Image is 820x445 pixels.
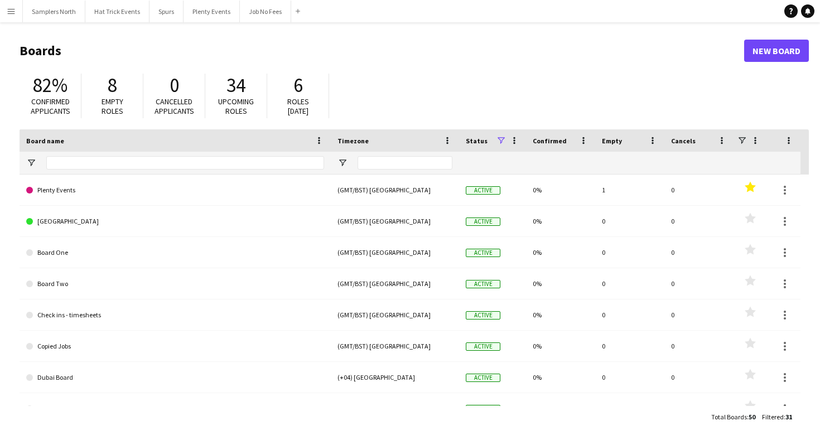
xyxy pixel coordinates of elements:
button: Job No Fees [240,1,291,22]
div: (+04) [GEOGRAPHIC_DATA] [331,362,459,393]
div: 0% [526,331,595,361]
a: [GEOGRAPHIC_DATA] [26,206,324,237]
span: Active [466,405,500,413]
div: (GMT/BST) [GEOGRAPHIC_DATA] [331,175,459,205]
h1: Boards [20,42,744,59]
a: Board Two [26,268,324,299]
span: 6 [293,73,303,98]
span: Active [466,186,500,195]
div: 0 [595,237,664,268]
div: 0% [526,237,595,268]
span: Filtered [762,413,784,421]
span: Board name [26,137,64,145]
div: 0 [595,206,664,236]
input: Timezone Filter Input [358,156,452,170]
input: Board name Filter Input [46,156,324,170]
div: 0 [664,393,734,424]
div: 0% [526,206,595,236]
span: Cancels [671,137,696,145]
a: Copied Jobs [26,331,324,362]
button: Samplers North [23,1,85,22]
span: 0 [170,73,179,98]
div: 0 [664,237,734,268]
span: Total Boards [711,413,747,421]
a: New Board [744,40,809,62]
span: Active [466,217,500,226]
span: Active [466,311,500,320]
div: 0 [595,362,664,393]
div: 0% [526,268,595,299]
span: Upcoming roles [218,96,254,116]
div: (GMT/BST) [GEOGRAPHIC_DATA] [331,206,459,236]
div: 0 [664,299,734,330]
a: [GEOGRAPHIC_DATA] [26,393,324,424]
span: 34 [226,73,245,98]
a: Plenty Events [26,175,324,206]
span: Roles [DATE] [287,96,309,116]
a: Check ins - timesheets [26,299,324,331]
span: Empty [602,137,622,145]
div: (GMT/BST) [GEOGRAPHIC_DATA] [331,237,459,268]
div: 0% [526,299,595,330]
span: 31 [785,413,792,421]
button: Open Filter Menu [26,158,36,168]
div: : [711,406,755,428]
span: 50 [749,413,755,421]
div: 0% [526,175,595,205]
span: Active [466,374,500,382]
span: Confirmed [533,137,567,145]
div: 0 [595,268,664,299]
div: : [762,406,792,428]
div: (GMT/BST) [GEOGRAPHIC_DATA] [331,331,459,361]
div: 0% [526,362,595,393]
button: Spurs [149,1,184,22]
div: 0 [664,362,734,393]
a: Dubai Board [26,362,324,393]
div: 0% [526,393,595,424]
span: Timezone [337,137,369,145]
div: 0 [664,206,734,236]
span: 82% [33,73,67,98]
span: Cancelled applicants [155,96,194,116]
div: 0 [595,393,664,424]
a: Board One [26,237,324,268]
span: 8 [108,73,117,98]
span: Status [466,137,488,145]
span: Active [466,280,500,288]
span: Empty roles [102,96,123,116]
div: 0 [664,268,734,299]
div: (CET/CEST) [GEOGRAPHIC_DATA] [331,393,459,424]
span: Active [466,249,500,257]
div: (GMT/BST) [GEOGRAPHIC_DATA] [331,268,459,299]
button: Open Filter Menu [337,158,348,168]
div: (GMT/BST) [GEOGRAPHIC_DATA] [331,299,459,330]
div: 0 [664,331,734,361]
button: Hat Trick Events [85,1,149,22]
span: Confirmed applicants [31,96,70,116]
button: Plenty Events [184,1,240,22]
div: 1 [595,175,664,205]
div: 0 [595,299,664,330]
div: 0 [595,331,664,361]
span: Active [466,342,500,351]
div: 0 [664,175,734,205]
